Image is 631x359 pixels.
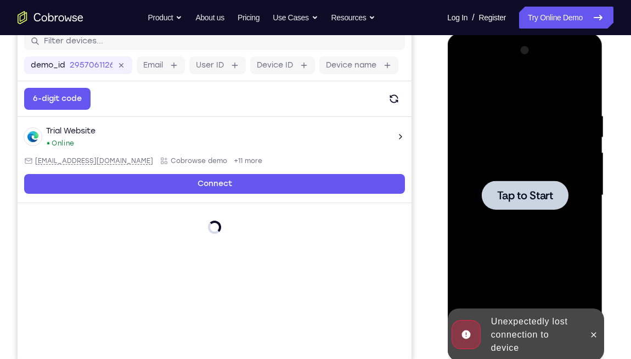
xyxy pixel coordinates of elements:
button: Tap to Start [34,147,121,176]
a: Go to the home page [18,11,83,24]
span: Tap to Start [49,156,105,167]
h1: Connect [26,7,86,24]
button: Product [148,7,183,29]
label: Email [126,65,145,76]
a: Connect [7,179,387,199]
input: Filter devices... [26,41,381,52]
span: / [472,11,474,24]
span: Cobrowse demo [153,162,210,171]
div: Online [29,144,57,153]
label: demo_id [13,65,48,76]
label: Device name [308,65,359,76]
div: Email [7,162,136,171]
a: Try Online Demo [519,7,613,29]
a: Register [479,7,506,29]
span: +11 more [216,162,245,171]
button: Refresh [365,93,387,115]
span: web@example.com [18,162,136,171]
div: Unexpectedly lost connection to device [39,277,135,326]
button: Use Cases [273,7,318,29]
a: About us [195,7,224,29]
div: Trial Website [29,131,78,142]
a: Pricing [238,7,260,29]
label: Device ID [239,65,275,76]
button: 6-digit code [7,93,73,115]
button: Resources [331,7,376,29]
a: Log In [447,7,467,29]
div: App [142,162,210,171]
label: User ID [178,65,206,76]
div: New devices found. [30,148,32,150]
